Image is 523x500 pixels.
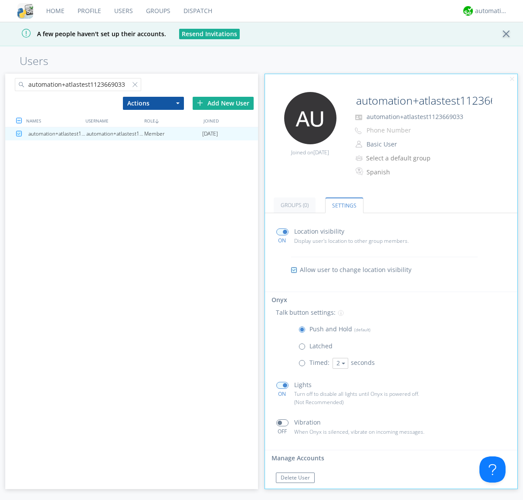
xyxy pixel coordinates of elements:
[86,127,144,140] div: automation+atlastest1123669033
[479,456,506,483] iframe: Toggle Customer Support
[7,30,166,38] span: A few people haven't set up their accounts.
[300,265,411,274] span: Allow user to change location visibility
[294,428,439,436] p: When Onyx is silenced, vibrate on incoming messages.
[294,227,344,236] p: Location visibility
[294,418,321,427] p: Vibration
[367,168,439,177] div: Spanish
[284,92,336,144] img: 373638.png
[509,76,515,82] img: cancel.svg
[325,197,363,213] a: Settings
[15,78,141,91] input: Search users
[294,398,439,406] p: (Not Recommended)
[202,127,218,140] span: [DATE]
[272,237,292,244] div: ON
[28,127,86,140] div: automation+atlastest1123669033
[351,358,375,367] span: seconds
[272,428,292,435] div: OFF
[144,127,202,140] div: Member
[142,114,201,127] div: ROLE
[201,114,260,127] div: JOINED
[24,114,83,127] div: NAMES
[356,152,364,164] img: icon-alert-users-thin-outline.svg
[352,327,370,333] span: (default)
[355,127,362,134] img: phone-outline.svg
[463,6,473,16] img: d2d01cd9b4174d08988066c6d424eccd
[272,390,292,398] div: ON
[333,358,348,369] button: 2
[5,127,258,140] a: automation+atlastest1123669033automation+atlastest1123669033Member[DATE]
[294,237,439,245] p: Display user's location to other group members.
[276,308,336,317] p: Talk button settings:
[274,197,316,213] a: Groups (0)
[294,390,439,398] p: Turn off to disable all lights until Onyx is powered off.
[83,114,142,127] div: USERNAME
[276,473,315,483] button: Delete User
[197,100,203,106] img: plus.svg
[363,138,451,150] button: Basic User
[291,149,329,156] span: Joined on
[313,149,329,156] span: [DATE]
[356,141,362,148] img: person-outline.svg
[123,97,184,110] button: Actions
[353,92,493,109] input: Name
[17,3,33,19] img: cddb5a64eb264b2086981ab96f4c1ba7
[294,380,312,390] p: Lights
[309,324,370,334] p: Push and Hold
[367,112,463,121] span: automation+atlastest1123669033
[356,166,364,177] img: In groups with Translation enabled, this user's messages will be automatically translated to and ...
[309,341,333,351] p: Latched
[193,97,254,110] div: Add New User
[366,154,439,163] div: Select a default group
[475,7,508,15] div: automation+atlas
[179,29,240,39] button: Resend Invitations
[309,358,329,367] p: Timed:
